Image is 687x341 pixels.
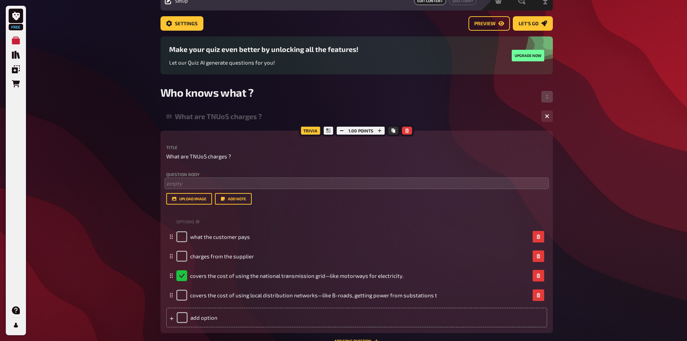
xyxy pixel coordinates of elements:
[160,86,254,99] span: Who knows what ?
[169,59,275,66] span: Let our Quiz AI generate questions for you!
[388,127,398,135] button: Copy
[175,112,536,121] div: What are TNUoS charges ?
[519,21,538,26] span: Let's go
[190,253,254,259] span: charges from the supplier
[512,50,544,61] button: Upgrade now
[160,16,203,31] button: Settings
[215,193,252,205] button: Add note
[468,16,510,31] button: Preview
[541,91,553,102] button: Change Order
[190,292,437,298] span: covers the cost of using local distribution networks—like B-roads, getting power from substations t
[166,113,172,119] div: 01
[474,21,496,26] span: Preview
[299,125,322,136] div: Trivia
[335,125,387,136] div: 1.00 points
[190,233,250,240] span: what the customer pays
[166,308,547,327] div: add option
[513,16,553,31] button: Let's go
[169,45,358,53] h3: Make your quiz even better by unlocking all the features!
[166,145,547,149] label: Title
[166,152,231,161] span: What are TNUoS charges ?
[9,25,22,29] span: Free
[166,172,547,176] label: Question body
[175,21,198,26] span: Settings
[166,193,212,205] button: upload image
[190,272,404,279] span: covers the cost of using the national transmission grid—like motorways for electricity.
[176,219,194,225] span: options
